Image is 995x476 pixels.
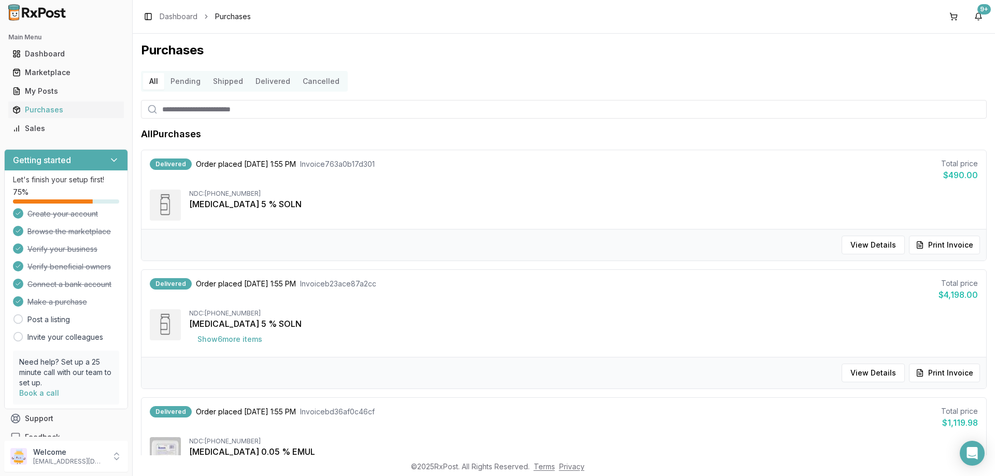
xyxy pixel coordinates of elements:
[941,416,978,429] div: $1,119.98
[4,102,128,118] button: Purchases
[12,49,120,59] div: Dashboard
[842,364,905,382] button: View Details
[189,198,978,210] div: [MEDICAL_DATA] 5 % SOLN
[8,100,124,119] a: Purchases
[300,159,375,169] span: Invoice 763a0b17d301
[196,279,296,289] span: Order placed [DATE] 1:55 PM
[939,278,978,289] div: Total price
[12,123,120,134] div: Sales
[559,462,585,471] a: Privacy
[909,236,980,254] button: Print Invoice
[27,209,98,219] span: Create your account
[941,158,978,169] div: Total price
[977,4,991,15] div: 9+
[164,73,207,90] button: Pending
[10,448,27,465] img: User avatar
[970,8,987,25] button: 9+
[909,364,980,382] button: Print Invoice
[27,314,70,325] a: Post a listing
[27,244,97,254] span: Verify your business
[19,388,59,397] a: Book a call
[189,330,271,349] button: Show6more items
[141,42,987,59] h1: Purchases
[33,447,105,457] p: Welcome
[27,279,111,290] span: Connect a bank account
[4,428,128,446] button: Feedback
[160,11,197,22] a: Dashboard
[27,262,111,272] span: Verify beneficial owners
[150,278,192,290] div: Delivered
[189,437,978,445] div: NDC: [PHONE_NUMBER]
[8,45,124,63] a: Dashboard
[196,407,296,417] span: Order placed [DATE] 1:55 PM
[13,187,29,197] span: 75 %
[27,226,111,237] span: Browse the marketplace
[12,105,120,115] div: Purchases
[13,154,71,166] h3: Getting started
[4,46,128,62] button: Dashboard
[296,73,346,90] button: Cancelled
[4,120,128,137] button: Sales
[207,73,249,90] button: Shipped
[150,437,181,468] img: Restasis 0.05 % EMUL
[8,82,124,100] a: My Posts
[189,445,978,458] div: [MEDICAL_DATA] 0.05 % EMUL
[27,332,103,342] a: Invite your colleagues
[143,73,164,90] button: All
[300,279,376,289] span: Invoice b23ace87a2cc
[13,175,119,185] p: Let's finish your setup first!
[25,432,60,442] span: Feedback
[189,318,978,330] div: [MEDICAL_DATA] 5 % SOLN
[150,406,192,417] div: Delivered
[19,357,113,388] p: Need help? Set up a 25 minute call with our team to set up.
[150,309,181,340] img: Xiidra 5 % SOLN
[8,63,124,82] a: Marketplace
[189,190,978,198] div: NDC: [PHONE_NUMBER]
[941,406,978,416] div: Total price
[249,73,296,90] button: Delivered
[4,4,70,21] img: RxPost Logo
[300,407,375,417] span: Invoice bd36af0c46cf
[12,86,120,96] div: My Posts
[215,11,251,22] span: Purchases
[8,119,124,138] a: Sales
[939,289,978,301] div: $4,198.00
[534,462,555,471] a: Terms
[941,169,978,181] div: $490.00
[27,297,87,307] span: Make a purchase
[196,159,296,169] span: Order placed [DATE] 1:55 PM
[150,190,181,221] img: Xiidra 5 % SOLN
[4,83,128,99] button: My Posts
[12,67,120,78] div: Marketplace
[141,127,201,141] h1: All Purchases
[842,236,905,254] button: View Details
[150,158,192,170] div: Delivered
[8,33,124,41] h2: Main Menu
[4,64,128,81] button: Marketplace
[189,309,978,318] div: NDC: [PHONE_NUMBER]
[960,441,985,466] div: Open Intercom Messenger
[33,457,105,466] p: [EMAIL_ADDRESS][DOMAIN_NAME]
[4,409,128,428] button: Support
[160,11,251,22] nav: breadcrumb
